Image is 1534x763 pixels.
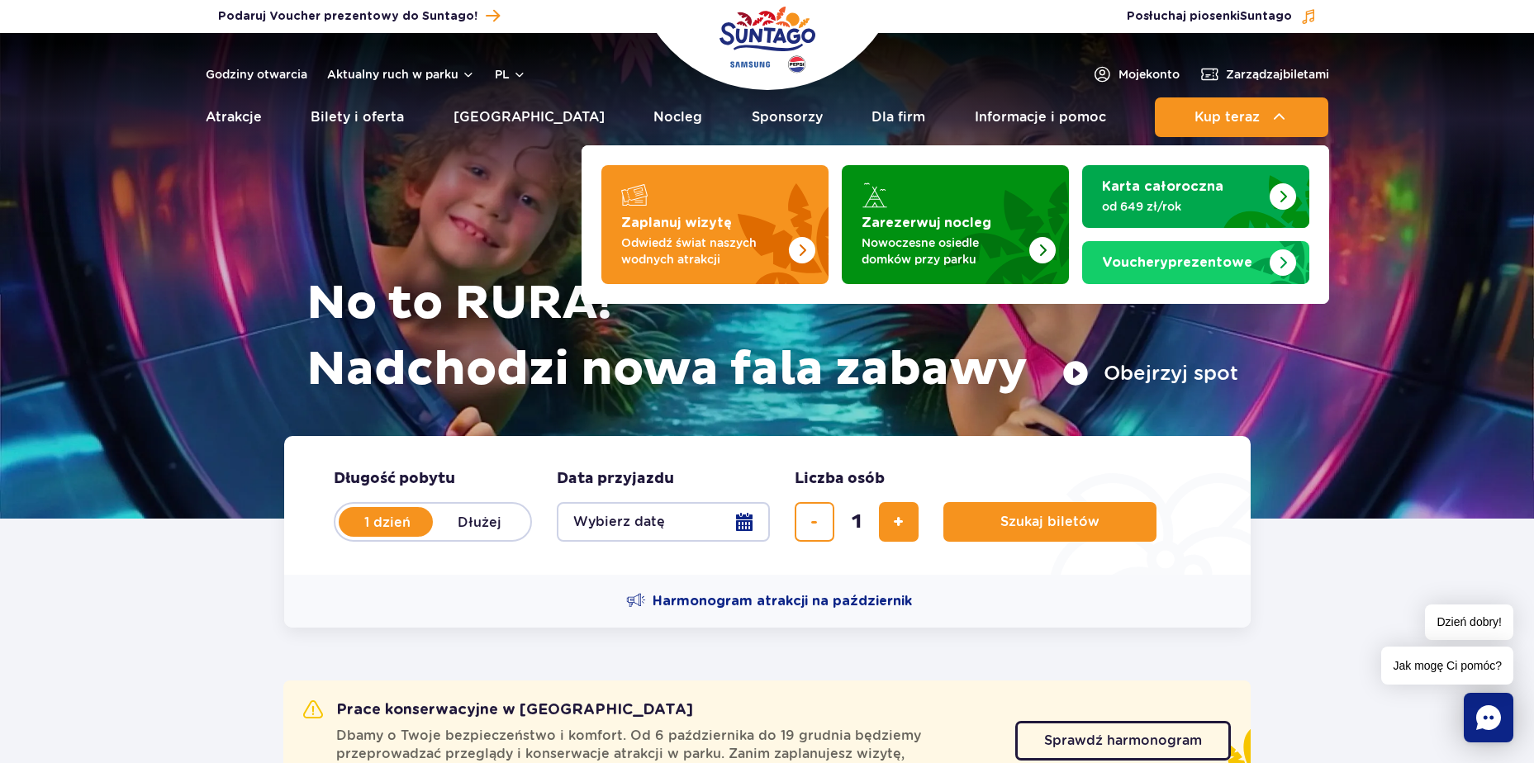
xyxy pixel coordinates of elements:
[975,97,1106,137] a: Informacje i pomoc
[206,66,307,83] a: Godziny otwarcia
[1194,110,1260,125] span: Kup teraz
[795,502,834,542] button: usuń bilet
[1102,256,1168,269] span: Vouchery
[862,235,1023,268] p: Nowoczesne osiedle domków przy parku
[1127,8,1292,25] span: Posłuchaj piosenki
[837,502,876,542] input: liczba biletów
[626,591,912,611] a: Harmonogram atrakcji na październik
[327,68,475,81] button: Aktualny ruch w parku
[1082,241,1309,284] a: Vouchery prezentowe
[311,97,404,137] a: Bilety i oferta
[621,216,732,230] strong: Zaplanuj wizytę
[1092,64,1180,84] a: Mojekonto
[433,505,527,539] label: Dłużej
[557,469,674,489] span: Data przyjazdu
[284,436,1251,575] form: Planowanie wizyty w Park of Poland
[871,97,925,137] a: Dla firm
[842,165,1069,284] a: Zarezerwuj nocleg
[454,97,605,137] a: [GEOGRAPHIC_DATA]
[1199,64,1329,84] a: Zarządzajbiletami
[1062,360,1238,386] button: Obejrzyj spot
[1102,180,1223,193] strong: Karta całoroczna
[1381,647,1513,685] span: Jak mogę Ci pomóc?
[1015,721,1231,761] a: Sprawdź harmonogram
[1118,66,1180,83] span: Moje konto
[1127,8,1317,25] button: Posłuchaj piosenkiSuntago
[1102,256,1252,269] strong: prezentowe
[1000,514,1099,529] span: Szukaj biletów
[943,502,1156,542] button: Szukaj biletów
[1102,198,1263,215] p: od 649 zł/rok
[1240,11,1292,22] span: Suntago
[795,469,885,489] span: Liczba osób
[206,97,262,137] a: Atrakcje
[1226,66,1329,83] span: Zarządzaj biletami
[218,8,477,25] span: Podaruj Voucher prezentowy do Suntago!
[653,97,702,137] a: Nocleg
[621,235,782,268] p: Odwiedź świat naszych wodnych atrakcji
[1464,693,1513,742] div: Chat
[334,469,455,489] span: Długość pobytu
[1082,165,1309,228] a: Karta całoroczna
[1425,604,1513,640] span: Dzień dobry!
[218,5,500,27] a: Podaruj Voucher prezentowy do Suntago!
[1155,97,1328,137] button: Kup teraz
[879,502,919,542] button: dodaj bilet
[1044,734,1202,747] span: Sprawdź harmonogram
[601,165,829,284] a: Zaplanuj wizytę
[653,592,912,610] span: Harmonogram atrakcji na październik
[303,700,693,720] h2: Prace konserwacyjne w [GEOGRAPHIC_DATA]
[862,216,991,230] strong: Zarezerwuj nocleg
[752,97,823,137] a: Sponsorzy
[306,271,1238,403] h1: No to RURA! Nadchodzi nowa fala zabawy
[495,66,526,83] button: pl
[340,505,435,539] label: 1 dzień
[557,502,770,542] button: Wybierz datę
